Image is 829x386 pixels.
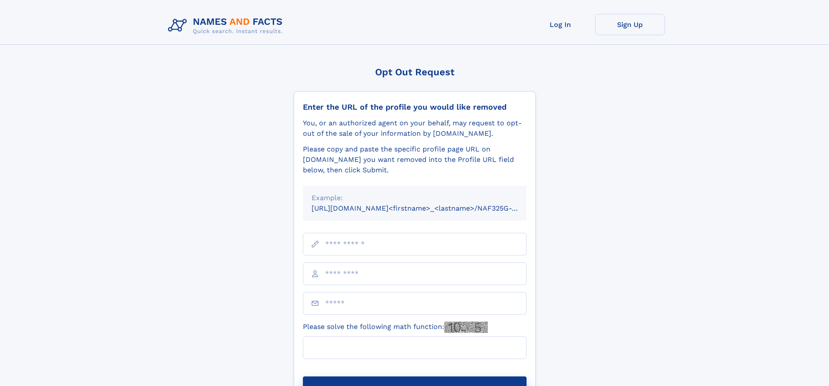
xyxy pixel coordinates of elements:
[595,14,665,35] a: Sign Up
[526,14,595,35] a: Log In
[312,204,543,212] small: [URL][DOMAIN_NAME]<firstname>_<lastname>/NAF325G-xxxxxxxx
[303,322,488,333] label: Please solve the following math function:
[303,118,527,139] div: You, or an authorized agent on your behalf, may request to opt-out of the sale of your informatio...
[164,14,290,37] img: Logo Names and Facts
[312,193,518,203] div: Example:
[303,102,527,112] div: Enter the URL of the profile you would like removed
[294,67,536,77] div: Opt Out Request
[303,144,527,175] div: Please copy and paste the specific profile page URL on [DOMAIN_NAME] you want removed into the Pr...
